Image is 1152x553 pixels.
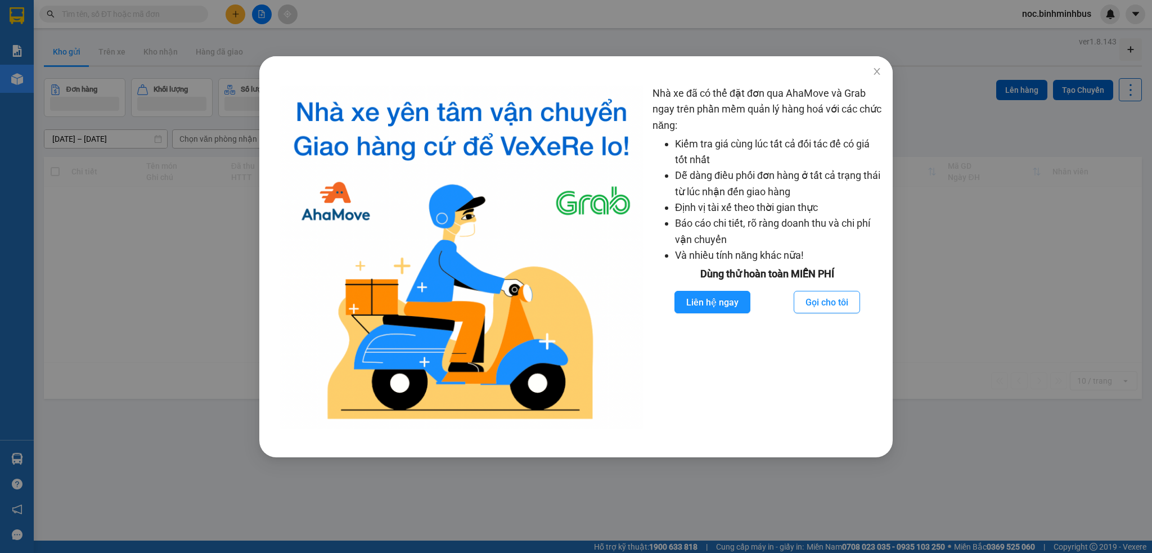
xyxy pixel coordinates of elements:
[686,295,738,309] span: Liên hệ ngay
[805,295,848,309] span: Gọi cho tôi
[861,56,893,88] button: Close
[675,136,881,168] li: Kiểm tra giá cùng lúc tất cả đối tác để có giá tốt nhất
[794,291,860,313] button: Gọi cho tôi
[675,200,881,215] li: Định vị tài xế theo thời gian thực
[652,266,881,282] div: Dùng thử hoàn toàn MIỄN PHÍ
[675,215,881,248] li: Báo cáo chi tiết, rõ ràng doanh thu và chi phí vận chuyển
[674,291,750,313] button: Liên hệ ngay
[652,86,881,429] div: Nhà xe đã có thể đặt đơn qua AhaMove và Grab ngay trên phần mềm quản lý hàng hoá với các chức năng:
[280,86,643,429] img: logo
[675,248,881,263] li: Và nhiều tính năng khác nữa!
[872,67,881,76] span: close
[675,168,881,200] li: Dễ dàng điều phối đơn hàng ở tất cả trạng thái từ lúc nhận đến giao hàng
